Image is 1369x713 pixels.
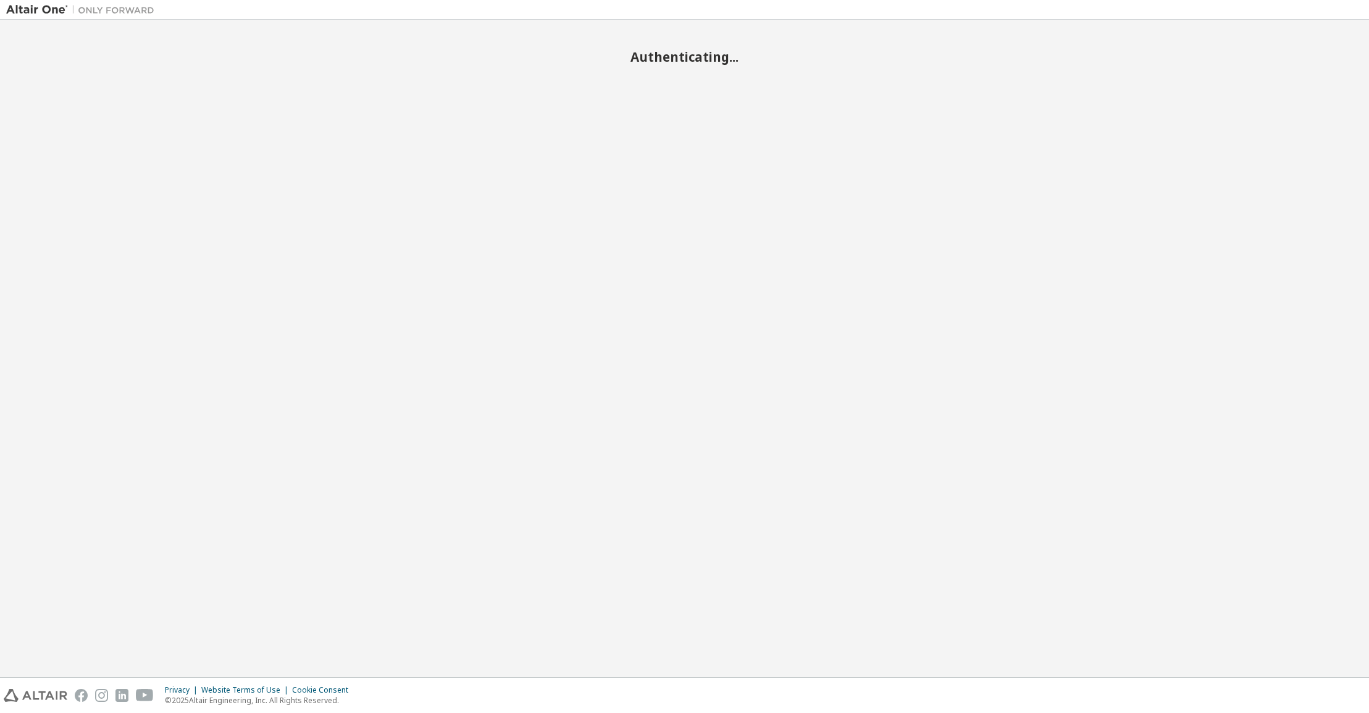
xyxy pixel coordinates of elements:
img: youtube.svg [136,689,154,702]
img: instagram.svg [95,689,108,702]
p: © 2025 Altair Engineering, Inc. All Rights Reserved. [165,695,356,706]
h2: Authenticating... [6,49,1363,65]
img: altair_logo.svg [4,689,67,702]
img: Altair One [6,4,161,16]
img: facebook.svg [75,689,88,702]
div: Cookie Consent [292,685,356,695]
div: Privacy [165,685,201,695]
div: Website Terms of Use [201,685,292,695]
img: linkedin.svg [115,689,128,702]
